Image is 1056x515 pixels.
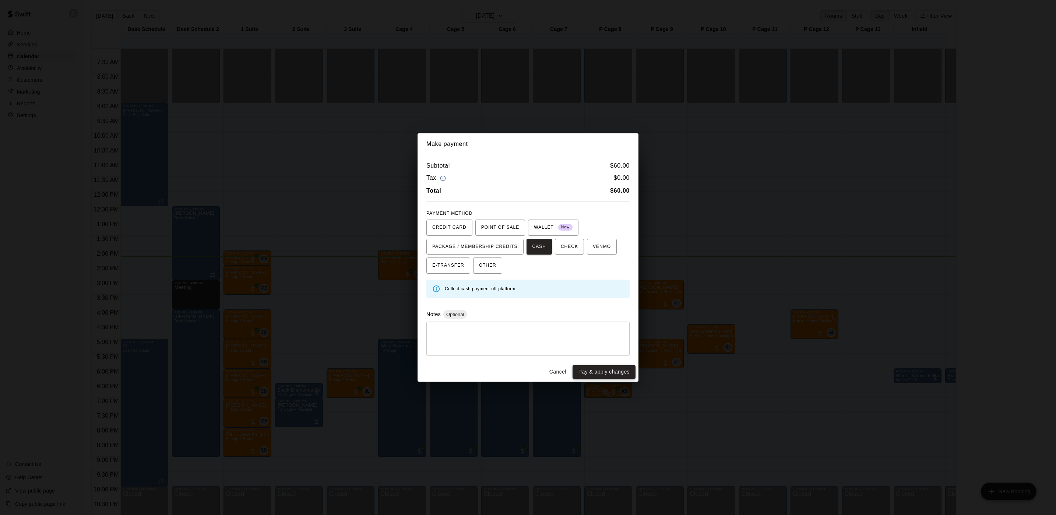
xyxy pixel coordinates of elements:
[614,173,630,183] h6: $ 0.00
[593,241,611,253] span: VENMO
[432,241,518,253] span: PACKAGE / MEMBERSHIP CREDITS
[555,239,584,255] button: CHECK
[528,220,578,236] button: WALLET New
[426,211,472,216] span: PAYMENT METHOD
[418,133,638,155] h2: Make payment
[479,260,496,271] span: OTHER
[432,222,467,234] span: CREDIT CARD
[443,312,467,317] span: Optional
[534,222,573,234] span: WALLET
[426,239,524,255] button: PACKAGE / MEMBERSHIP CREDITS
[610,188,630,194] b: $ 60.00
[445,286,515,291] span: Collect cash payment off-platform
[532,241,546,253] span: CASH
[546,365,570,379] button: Cancel
[426,257,470,274] button: E-TRANSFER
[558,223,573,232] span: New
[426,311,441,317] label: Notes
[426,220,472,236] button: CREDIT CARD
[426,161,450,171] h6: Subtotal
[475,220,525,236] button: POINT OF SALE
[573,365,636,379] button: Pay & apply changes
[561,241,578,253] span: CHECK
[481,222,519,234] span: POINT OF SALE
[432,260,464,271] span: E-TRANSFER
[610,161,630,171] h6: $ 60.00
[587,239,617,255] button: VENMO
[527,239,552,255] button: CASH
[426,173,448,183] h6: Tax
[426,188,441,194] b: Total
[473,257,502,274] button: OTHER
